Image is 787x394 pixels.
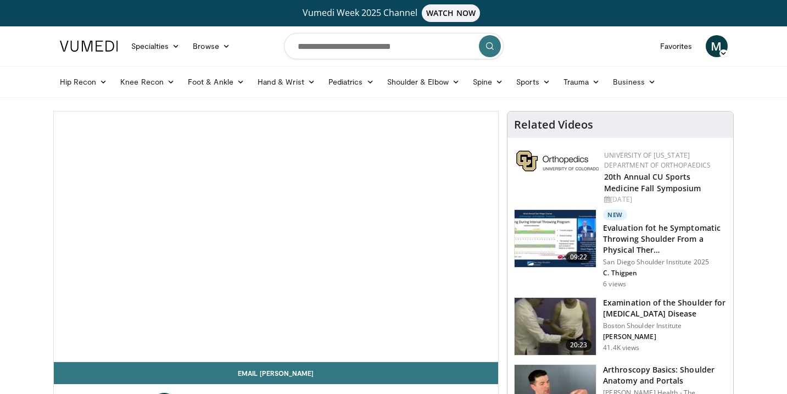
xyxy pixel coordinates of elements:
[125,35,187,57] a: Specialties
[603,321,727,330] p: Boston Shoulder Institute
[515,298,596,355] img: Screen_shot_2010-09-13_at_8.52.47_PM_1.png.150x105_q85_crop-smart_upscale.jpg
[603,258,727,267] p: San Diego Shoulder Institute 2025
[566,340,592,351] span: 20:23
[53,71,114,93] a: Hip Recon
[181,71,251,93] a: Foot & Ankle
[557,71,607,93] a: Trauma
[654,35,699,57] a: Favorites
[603,269,727,278] p: C. Thigpen
[62,4,726,22] a: Vumedi Week 2025 ChannelWATCH NOW
[604,171,701,193] a: 20th Annual CU Sports Medicine Fall Symposium
[603,223,727,256] h3: Evaluation fot he Symptomatic Throwing Shoulder From a Physical Ther…
[515,210,596,267] img: 52bd361f-5ad8-4d12-917c-a6aadf70de3f.150x105_q85_crop-smart_upscale.jpg
[422,4,480,22] span: WATCH NOW
[604,151,711,170] a: University of [US_STATE] Department of Orthopaedics
[603,332,727,341] p: [PERSON_NAME]
[603,364,727,386] h3: Arthroscopy Basics: Shoulder Anatomy and Portals
[514,209,727,288] a: 09:22 New Evaluation fot he Symptomatic Throwing Shoulder From a Physical Ther… San Diego Shoulde...
[251,71,322,93] a: Hand & Wrist
[381,71,466,93] a: Shoulder & Elbow
[186,35,237,57] a: Browse
[603,280,626,288] p: 6 views
[566,252,592,263] span: 09:22
[514,297,727,356] a: 20:23 Examination of the Shoulder for [MEDICAL_DATA] Disease Boston Shoulder Institute [PERSON_NA...
[322,71,381,93] a: Pediatrics
[284,33,504,59] input: Search topics, interventions
[706,35,728,57] a: M
[114,71,181,93] a: Knee Recon
[54,112,499,362] video-js: Video Player
[60,41,118,52] img: VuMedi Logo
[603,297,727,319] h3: Examination of the Shoulder for [MEDICAL_DATA] Disease
[604,195,724,204] div: [DATE]
[510,71,557,93] a: Sports
[603,343,639,352] p: 41.4K views
[516,151,599,171] img: 355603a8-37da-49b6-856f-e00d7e9307d3.png.150x105_q85_autocrop_double_scale_upscale_version-0.2.png
[514,118,593,131] h4: Related Videos
[603,209,627,220] p: New
[606,71,662,93] a: Business
[466,71,510,93] a: Spine
[54,362,499,384] a: Email [PERSON_NAME]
